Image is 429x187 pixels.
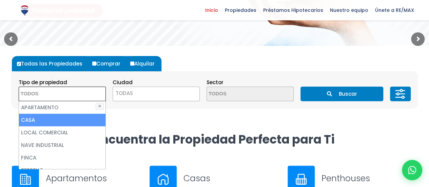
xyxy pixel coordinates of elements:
[19,151,105,164] li: FINCA
[96,103,104,110] button: ✕
[113,79,133,86] span: Ciudad
[221,5,260,15] span: Propiedades
[260,5,327,15] span: Préstamos Hipotecarios
[19,87,85,101] textarea: Search
[19,4,31,16] img: Logo de REMAX
[17,62,21,66] input: Todas las Propiedades
[113,87,200,101] span: TODAS
[19,79,67,86] span: Tipo de propiedad
[207,79,223,86] span: Sector
[183,172,279,184] h3: Casas
[129,56,161,71] label: Alquilar
[300,87,383,101] button: Buscar
[94,131,335,148] strong: Encuentra la Propiedad Perfecta para Ti
[327,5,372,15] span: Nuestro equipo
[19,126,105,139] li: LOCAL COMERCIAL
[91,56,127,71] label: Comprar
[207,87,273,101] textarea: Search
[92,61,96,66] input: Comprar
[321,172,417,184] h3: Penthouses
[19,114,105,126] li: CASA
[15,56,89,71] label: Todas las Propiedades
[19,101,105,114] li: APARTAMENTO
[113,89,199,98] span: TODAS
[46,172,142,184] h3: Apartamentos
[19,139,105,151] li: NAVE INDUSTRIAL
[202,5,221,15] span: Inicio
[130,61,134,66] input: Alquilar
[116,90,133,97] span: TODAS
[372,5,417,15] span: Únete a RE/MAX
[19,164,105,176] li: TERRENO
